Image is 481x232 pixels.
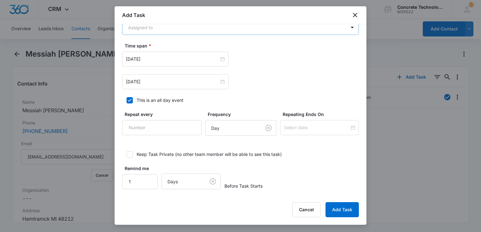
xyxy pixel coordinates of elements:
label: Repeat every [125,111,204,118]
button: close [351,11,359,19]
label: Remind me [125,165,160,172]
div: Keep Task Private (no other team member will be able to see this task) [137,151,282,157]
input: Aug 5, 2025 [126,78,219,85]
button: Clear [263,123,274,133]
div: This is an all day event [137,97,184,103]
input: Number [122,174,158,189]
button: Clear [208,176,218,186]
span: Before Task Starts [224,183,263,189]
label: Frequency [208,111,279,118]
h1: Add Task [122,11,145,19]
input: Number [122,120,201,135]
input: Aug 5, 2025 [126,56,219,63]
input: Select date [284,124,349,131]
button: Cancel [292,202,320,217]
label: Repeating Ends On [283,111,361,118]
button: Add Task [325,202,359,217]
label: Time span [125,42,361,49]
